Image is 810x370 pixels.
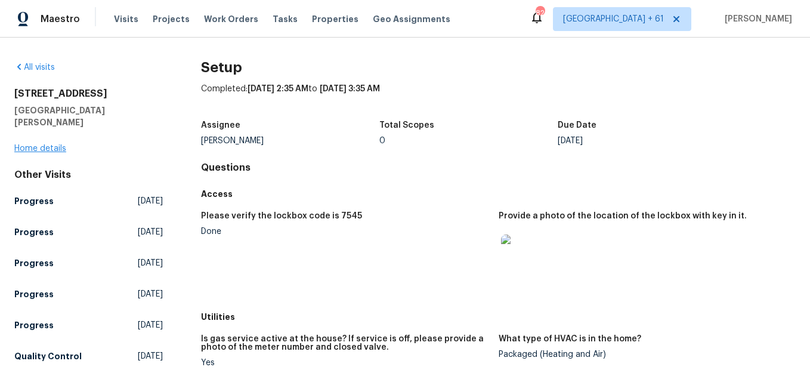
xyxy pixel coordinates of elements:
[14,190,163,212] a: Progress[DATE]
[499,335,641,343] h5: What type of HVAC is in the home?
[379,137,558,145] div: 0
[14,63,55,72] a: All visits
[14,195,54,207] h5: Progress
[720,13,792,25] span: [PERSON_NAME]
[499,350,786,359] div: Packaged (Heating and Air)
[138,257,163,269] span: [DATE]
[14,169,163,181] div: Other Visits
[14,319,54,331] h5: Progress
[536,7,544,19] div: 820
[201,227,489,236] div: Done
[14,350,82,362] h5: Quality Control
[248,85,308,93] span: [DATE] 2:35 AM
[320,85,380,93] span: [DATE] 3:35 AM
[201,335,489,351] h5: Is gas service active at the house? If service is off, please provide a photo of the meter number...
[273,15,298,23] span: Tasks
[201,212,362,220] h5: Please verify the lockbox code is 7545
[499,212,747,220] h5: Provide a photo of the location of the lockbox with key in it.
[201,137,379,145] div: [PERSON_NAME]
[312,13,358,25] span: Properties
[14,221,163,243] a: Progress[DATE]
[153,13,190,25] span: Projects
[201,188,796,200] h5: Access
[14,144,66,153] a: Home details
[138,288,163,300] span: [DATE]
[14,257,54,269] h5: Progress
[204,13,258,25] span: Work Orders
[373,13,450,25] span: Geo Assignments
[379,121,434,129] h5: Total Scopes
[14,346,163,367] a: Quality Control[DATE]
[138,195,163,207] span: [DATE]
[14,252,163,274] a: Progress[DATE]
[14,88,163,100] h2: [STREET_ADDRESS]
[14,283,163,305] a: Progress[DATE]
[138,226,163,238] span: [DATE]
[201,83,796,114] div: Completed: to
[14,104,163,128] h5: [GEOGRAPHIC_DATA][PERSON_NAME]
[138,350,163,362] span: [DATE]
[14,226,54,238] h5: Progress
[201,121,240,129] h5: Assignee
[201,162,796,174] h4: Questions
[14,314,163,336] a: Progress[DATE]
[558,121,596,129] h5: Due Date
[201,311,796,323] h5: Utilities
[563,13,664,25] span: [GEOGRAPHIC_DATA] + 61
[14,288,54,300] h5: Progress
[201,61,796,73] h2: Setup
[201,359,489,367] div: Yes
[138,319,163,331] span: [DATE]
[114,13,138,25] span: Visits
[558,137,736,145] div: [DATE]
[41,13,80,25] span: Maestro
